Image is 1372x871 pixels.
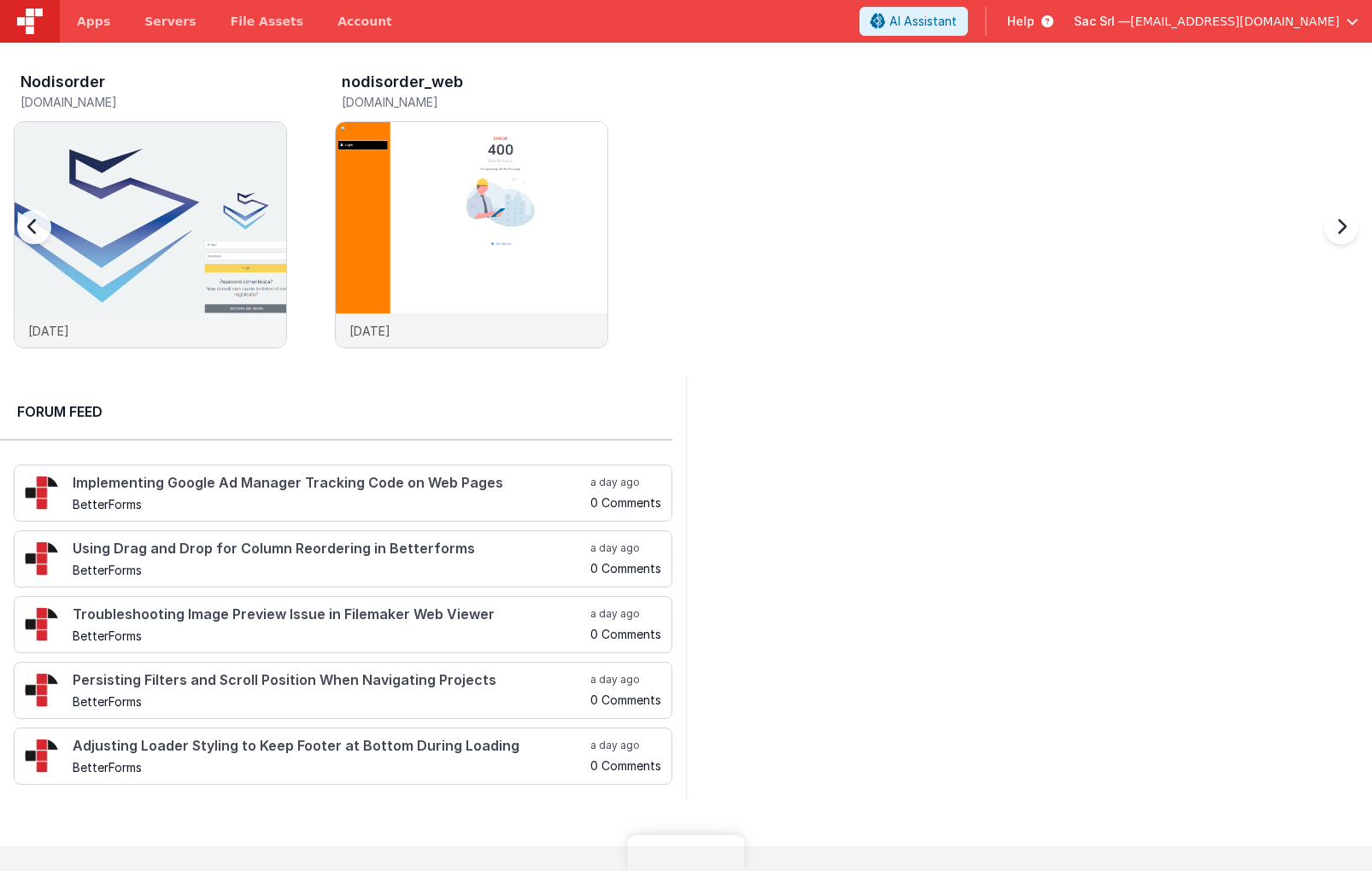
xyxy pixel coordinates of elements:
[73,761,587,774] h5: BetterForms
[590,759,661,772] h5: 0 Comments
[1130,13,1340,30] span: [EMAIL_ADDRESS][DOMAIN_NAME]
[14,596,672,653] a: Troubleshooting Image Preview Issue in Filemaker Web Viewer BetterForms a day ago 0 Comments
[231,13,304,30] span: File Assets
[25,739,59,773] img: 295_2.png
[73,476,587,491] h4: Implementing Google Ad Manager Tracking Code on Web Pages
[590,628,661,640] h5: 0 Comments
[73,739,587,754] h4: Adjusting Loader Styling to Keep Footer at Bottom During Loading
[14,662,672,719] a: Persisting Filters and Scroll Position When Navigating Projects BetterForms a day ago 0 Comments
[73,541,587,557] h4: Using Drag and Drop for Column Reordering in Betterforms
[349,322,390,340] p: [DATE]
[73,498,587,511] h5: BetterForms
[77,13,110,30] span: Apps
[590,562,661,575] h5: 0 Comments
[590,607,661,621] h5: a day ago
[25,476,59,510] img: 295_2.png
[590,476,661,489] h5: a day ago
[14,728,672,785] a: Adjusting Loader Styling to Keep Footer at Bottom During Loading BetterForms a day ago 0 Comments
[590,496,661,509] h5: 0 Comments
[73,673,587,688] h4: Persisting Filters and Scroll Position When Navigating Projects
[73,564,587,576] h5: BetterForms
[21,96,287,108] h5: [DOMAIN_NAME]
[1007,13,1035,30] span: Help
[25,673,59,707] img: 295_2.png
[889,13,957,30] span: AI Assistant
[73,629,587,642] h5: BetterForms
[590,693,661,706] h5: 0 Comments
[17,401,655,422] h2: Forum Feed
[25,607,59,641] img: 295_2.png
[590,739,661,752] h5: a day ago
[25,541,59,576] img: 295_2.png
[1074,13,1358,30] button: Sac Srl — [EMAIL_ADDRESS][DOMAIN_NAME]
[342,96,608,108] h5: [DOMAIN_NAME]
[590,541,661,555] h5: a day ago
[859,7,968,36] button: AI Assistant
[21,73,105,91] h3: Nodisorder
[144,13,196,30] span: Servers
[73,695,587,708] h5: BetterForms
[14,465,672,522] a: Implementing Google Ad Manager Tracking Code on Web Pages BetterForms a day ago 0 Comments
[1074,13,1130,30] span: Sac Srl —
[590,673,661,687] h5: a day ago
[628,835,745,871] iframe: Marker.io feedback button
[342,73,463,91] h3: nodisorder_web
[14,530,672,587] a: Using Drag and Drop for Column Reordering in Betterforms BetterForms a day ago 0 Comments
[73,607,587,623] h4: Troubleshooting Image Preview Issue in Filemaker Web Viewer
